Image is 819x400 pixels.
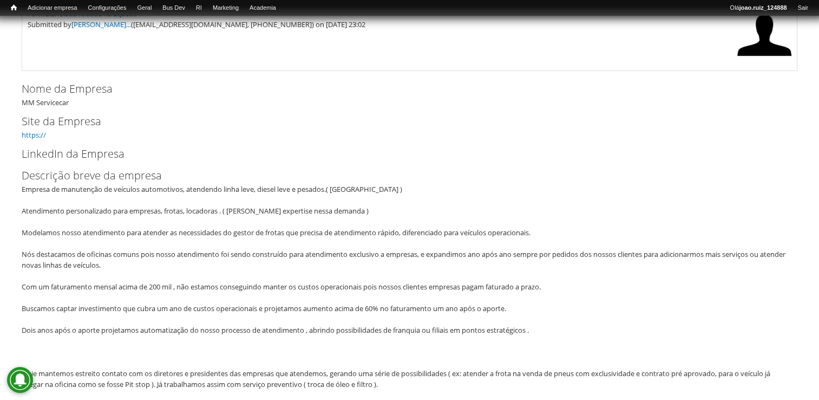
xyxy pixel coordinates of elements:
[22,130,46,140] a: https://
[22,113,779,130] label: Site da Empresa
[83,3,132,14] a: Configurações
[244,3,281,14] a: Academia
[792,3,814,14] a: Sair
[132,3,157,14] a: Geral
[71,20,131,29] a: [PERSON_NAME]...
[22,81,797,108] div: MM Servicecar
[724,3,792,14] a: Olájoao.ruiz_124888
[191,3,207,14] a: RI
[22,3,83,14] a: Adicionar empresa
[11,4,17,11] span: Início
[157,3,191,14] a: Bus Dev
[737,55,791,64] a: Ver perfil do usuário.
[28,19,732,30] div: Submitted by ([EMAIL_ADDRESS][DOMAIN_NAME], [PHONE_NUMBER]) on [DATE] 23:02
[737,8,791,62] img: Foto de Alexandre Monteiro dos santos
[22,81,779,97] label: Nome da Empresa
[22,167,779,184] label: Descrição breve da empresa
[207,3,244,14] a: Marketing
[5,3,22,13] a: Início
[739,4,787,11] strong: joao.ruiz_124888
[22,146,779,162] label: LinkedIn da Empresa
